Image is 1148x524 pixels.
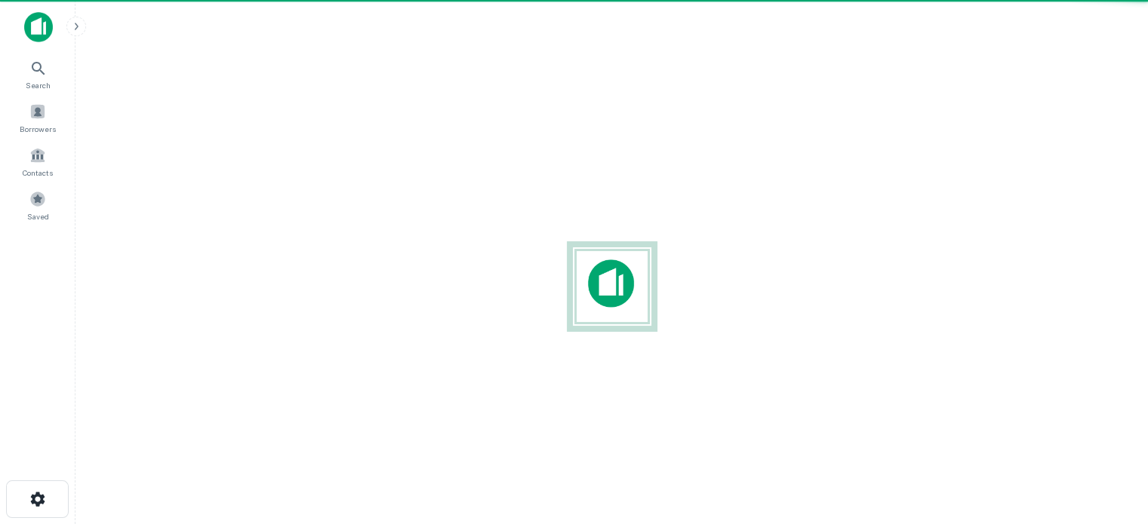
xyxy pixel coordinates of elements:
[27,210,49,222] span: Saved
[1073,403,1148,476] iframe: Chat Widget
[23,167,53,179] span: Contacts
[24,12,53,42] img: capitalize-icon.png
[20,123,56,135] span: Borrowers
[5,185,71,225] a: Saved
[5,141,71,182] a: Contacts
[5,97,71,138] a: Borrowers
[26,79,51,91] span: Search
[5,54,71,94] a: Search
